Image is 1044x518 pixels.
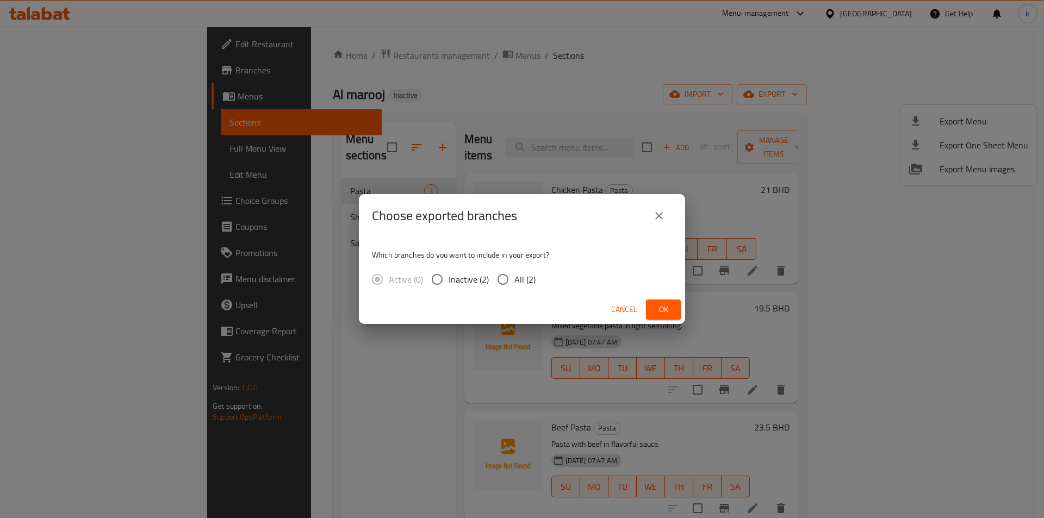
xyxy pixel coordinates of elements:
h2: Choose exported branches [372,207,517,224]
span: Active (0) [389,273,423,286]
span: Cancel [611,303,637,316]
p: Which branches do you want to include in your export? [372,249,672,260]
button: close [646,203,672,229]
span: Inactive (2) [449,273,489,286]
button: Ok [646,299,681,320]
span: Ok [655,303,672,316]
button: Cancel [607,299,642,320]
span: All (2) [514,273,536,286]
